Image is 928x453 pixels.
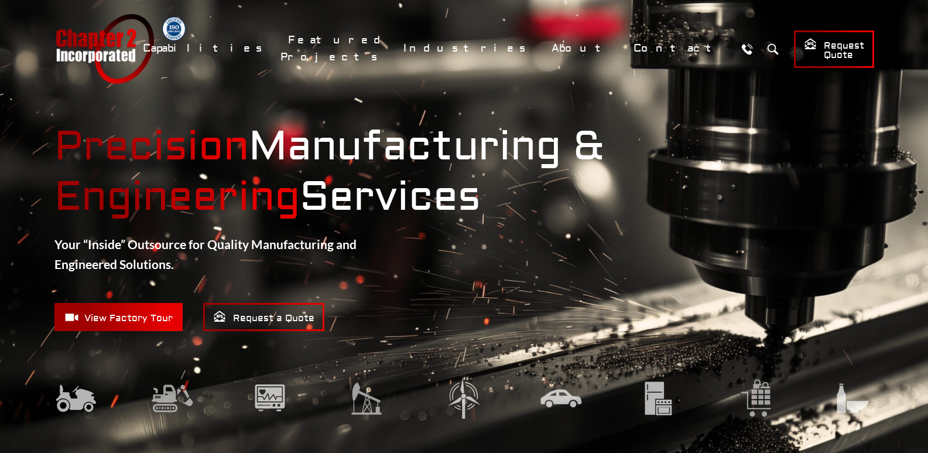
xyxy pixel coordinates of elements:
strong: Your “Inside” Outsource for Quality Manufacturing and Engineered Solutions. [54,237,357,271]
a: Capabilities [135,36,275,61]
a: Request Quote [794,30,874,68]
span: View Factory Tour [64,310,173,325]
button: Search [762,38,784,60]
mark: Engineering [54,172,300,222]
a: Contact [626,36,731,61]
span: Request a Quote [213,310,314,325]
a: Featured Projects [280,28,390,70]
span: Request Quote [804,38,864,62]
mark: Precision [54,122,249,172]
a: Chapter 2 Incorporated [54,14,154,84]
a: View Factory Tour [54,303,183,331]
a: Call Us [737,38,758,60]
a: Request a Quote [203,303,324,331]
strong: Manufacturing & Services [54,122,874,223]
a: Industries [396,36,538,61]
a: About [544,36,620,61]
